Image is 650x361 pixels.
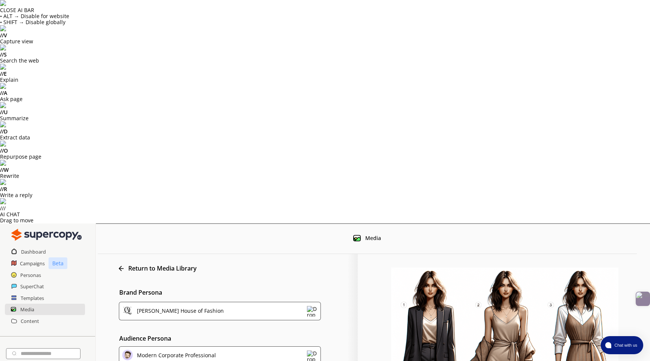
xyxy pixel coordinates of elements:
a: Media [20,304,34,315]
p: Beta [49,257,67,269]
a: SuperChat [20,281,44,292]
a: Dashboard [21,246,46,257]
a: Campaigns [20,258,45,269]
p: Brand Persona [119,289,358,295]
p: Audience Persona [119,335,358,341]
img: Close [11,227,82,242]
img: Media Icon [353,234,361,242]
a: Templates [21,292,44,304]
a: Personas [20,269,41,281]
button: atlas-launcher [601,336,643,354]
img: Audience [122,350,133,360]
div: Media [365,235,381,241]
span: Chat with us [611,342,639,348]
div: Return to Media Library [105,262,346,274]
a: Content [21,315,39,327]
img: Dropdown [307,306,317,317]
div: [PERSON_NAME] House of Fashion [134,306,224,318]
img: Dropdown [307,350,317,361]
img: Brand [122,305,133,316]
